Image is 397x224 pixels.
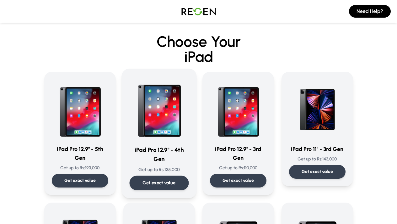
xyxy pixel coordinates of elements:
[52,79,108,140] img: iPad Pro 12.9-inch - 5th Generation (2021)
[289,79,346,140] img: iPad Pro 11-inch - 3rd Generation (2021)
[177,3,221,20] img: Logo
[289,145,346,154] h3: iPad Pro 11" - 3rd Gen
[52,165,108,171] p: Get up to Rs: 193,000
[44,49,353,64] span: iPad
[129,166,189,173] p: Get up to Rs: 135,000
[210,145,266,162] h3: iPad Pro 12.9" - 3rd Gen
[289,156,346,162] p: Get up to Rs: 143,000
[210,79,266,140] img: iPad Pro 12.9-inch - 3rd Generation (2018)
[210,165,266,171] p: Get up to Rs: 110,000
[223,177,254,184] p: Get exact value
[52,145,108,162] h3: iPad Pro 12.9" - 5th Gen
[129,76,189,140] img: iPad Pro 12.9-inch - 4th Generation (2020)
[129,145,189,164] h3: iPad Pro 12.9" - 4th Gen
[302,169,333,175] p: Get exact value
[64,177,96,184] p: Get exact value
[349,5,391,18] button: Need Help?
[142,180,175,186] p: Get exact value
[157,32,241,51] span: Choose Your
